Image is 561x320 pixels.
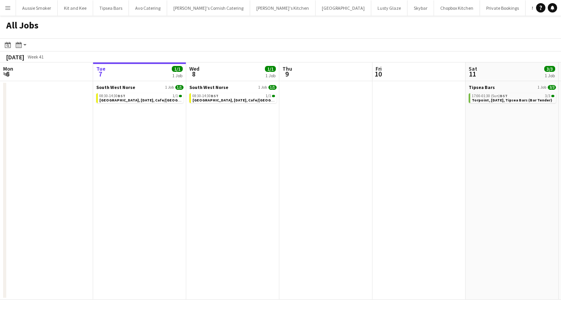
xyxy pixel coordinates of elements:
[2,69,13,78] span: 6
[96,84,135,90] span: South West Norse
[189,84,277,105] div: South West Norse1 Job1/108:30-14:30BST1/1[GEOGRAPHIC_DATA], [DATE], Cafe/[GEOGRAPHIC_DATA] (SW No...
[172,73,182,78] div: 1 Job
[118,93,125,98] span: BST
[3,65,13,72] span: Mon
[538,85,546,90] span: 1 Job
[472,93,554,102] a: 17:00-01:30 (Sun)BST3/3Torpoint, [DATE], Tipsea Bars (Bar Tender)
[189,84,277,90] a: South West Norse1 Job1/1
[374,69,382,78] span: 10
[250,0,316,16] button: [PERSON_NAME]'s Kitchen
[93,0,129,16] button: Tipsea Bars
[469,84,556,90] a: Tipsea Bars1 Job3/3
[165,85,174,90] span: 1 Job
[282,65,292,72] span: Thu
[434,0,480,16] button: Chopbox Kitchen
[545,73,555,78] div: 1 Job
[189,65,199,72] span: Wed
[188,69,199,78] span: 8
[95,69,106,78] span: 7
[408,0,434,16] button: Skybar
[268,85,277,90] span: 1/1
[96,65,106,72] span: Tue
[189,84,228,90] span: South West Norse
[192,94,219,98] span: 08:30-14:30
[99,94,125,98] span: 08:30-14:30
[265,73,275,78] div: 1 Job
[544,66,555,72] span: 3/3
[316,0,371,16] button: [GEOGRAPHIC_DATA]
[211,93,219,98] span: BST
[469,65,477,72] span: Sat
[472,94,508,98] span: 17:00-01:30 (Sun)
[472,98,552,103] span: Torpoint, 11th October, Tipsea Bars (Bar Tender)
[272,95,275,97] span: 1/1
[175,85,183,90] span: 1/1
[551,95,554,97] span: 3/3
[58,0,93,16] button: Kit and Kee
[376,65,382,72] span: Fri
[480,0,526,16] button: Private Bookings
[129,0,167,16] button: Avo Catering
[99,98,226,103] span: Exeter, 7th October, Cafe/Barista (SW Norse)
[469,84,495,90] span: Tipsea Bars
[192,93,275,102] a: 08:30-14:30BST1/1[GEOGRAPHIC_DATA], [DATE], Cafe/[GEOGRAPHIC_DATA] (SW Norse)
[6,53,24,61] div: [DATE]
[545,94,550,98] span: 3/3
[173,94,178,98] span: 1/1
[192,98,319,103] span: Exeter, 8th October, Cafe/Barista (SW Norse)
[500,93,508,98] span: BST
[26,54,45,60] span: Week 41
[548,85,556,90] span: 3/3
[281,69,292,78] span: 9
[16,0,58,16] button: Aussie Smoker
[265,66,276,72] span: 1/1
[172,66,183,72] span: 1/1
[258,85,267,90] span: 1 Job
[179,95,182,97] span: 1/1
[96,84,183,90] a: South West Norse1 Job1/1
[96,84,183,105] div: South West Norse1 Job1/108:30-14:30BST1/1[GEOGRAPHIC_DATA], [DATE], Cafe/[GEOGRAPHIC_DATA] (SW No...
[467,69,477,78] span: 11
[99,93,182,102] a: 08:30-14:30BST1/1[GEOGRAPHIC_DATA], [DATE], Cafe/[GEOGRAPHIC_DATA] (SW Norse)
[371,0,408,16] button: Lusty Glaze
[469,84,556,105] div: Tipsea Bars1 Job3/317:00-01:30 (Sun)BST3/3Torpoint, [DATE], Tipsea Bars (Bar Tender)
[266,94,271,98] span: 1/1
[167,0,250,16] button: [PERSON_NAME]'s Cornish Catering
